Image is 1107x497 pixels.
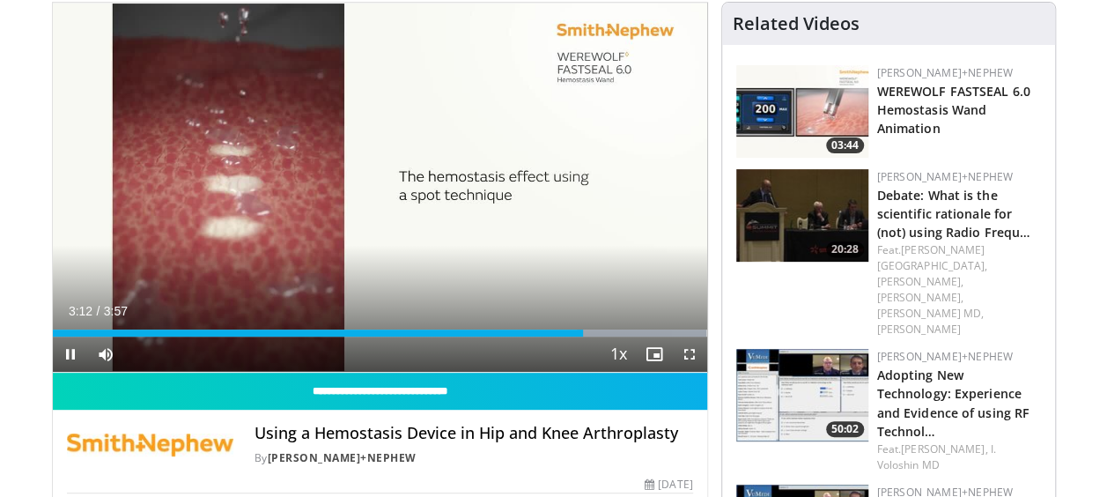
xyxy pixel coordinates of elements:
[826,137,864,153] span: 03:44
[877,242,988,273] a: [PERSON_NAME][GEOGRAPHIC_DATA],
[53,330,707,337] div: Progress Bar
[736,169,868,262] a: 20:28
[255,450,693,466] div: By
[268,450,417,465] a: [PERSON_NAME]+Nephew
[901,441,987,456] a: [PERSON_NAME],
[877,187,1030,241] a: Debate: What is the scientific rationale for (not) using Radio Frequ…
[877,349,1013,364] a: [PERSON_NAME]+Nephew
[877,367,1030,439] a: Adopting New Technology: Experience and Evidence of using RF Technol…
[736,349,868,441] img: 5fe142e5-8bf7-4f35-b43e-67bad39ed91f.150x105_q85_crop-smart_upscale.jpg
[877,441,996,472] a: I. Voloshin MD
[601,337,637,372] button: Playback Rate
[53,337,88,372] button: Pause
[736,65,868,158] img: 1508fff2-2141-427f-826d-579bad709d13.150x105_q85_crop-smart_upscale.jpg
[733,13,860,34] h4: Related Videos
[97,304,100,318] span: /
[877,242,1041,338] div: Feat.
[877,274,963,289] a: [PERSON_NAME],
[53,3,707,373] video-js: Video Player
[255,424,693,443] h4: Using a Hemostasis Device in Hip and Knee Arthroplasty
[826,421,864,437] span: 50:02
[88,337,123,372] button: Mute
[645,477,692,493] div: [DATE]
[736,349,868,441] a: 50:02
[877,169,1013,184] a: [PERSON_NAME]+Nephew
[877,290,963,305] a: [PERSON_NAME],
[69,304,92,318] span: 3:12
[67,424,233,466] img: Smith+Nephew
[877,441,1041,473] div: Feat.
[877,83,1030,137] a: WEREWOLF FASTSEAL 6.0 Hemostasis Wand Animation
[877,322,961,337] a: [PERSON_NAME]
[736,169,868,262] img: ffe50bfc-c380-4b11-8f61-ad458d5ac8e0.150x105_q85_crop-smart_upscale.jpg
[104,304,128,318] span: 3:57
[672,337,707,372] button: Fullscreen
[877,306,985,321] a: [PERSON_NAME] MD,
[826,241,864,257] span: 20:28
[637,337,672,372] button: Enable picture-in-picture mode
[736,65,868,158] a: 03:44
[877,65,1013,80] a: [PERSON_NAME]+Nephew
